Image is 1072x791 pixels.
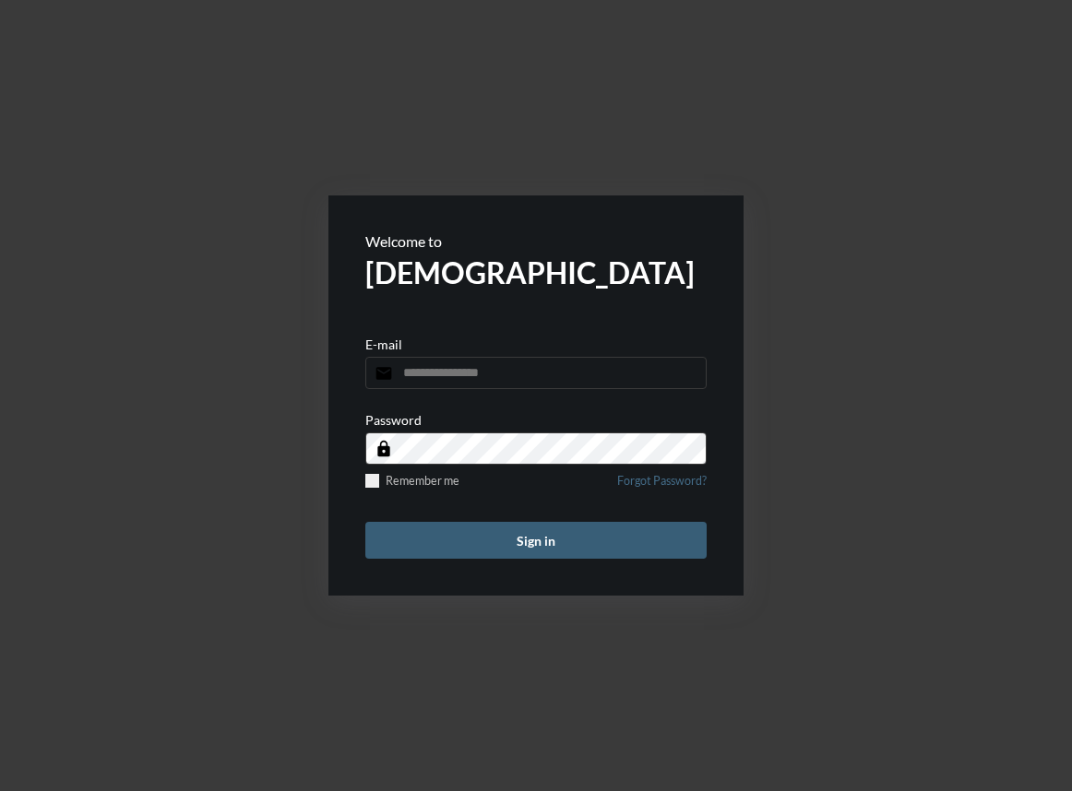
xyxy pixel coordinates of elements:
[365,474,459,488] label: Remember me
[617,474,707,499] a: Forgot Password?
[365,336,402,352] p: E-mail
[365,412,422,428] p: Password
[365,522,707,559] button: Sign in
[365,254,707,290] h2: [DEMOGRAPHIC_DATA]
[365,232,707,250] p: Welcome to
